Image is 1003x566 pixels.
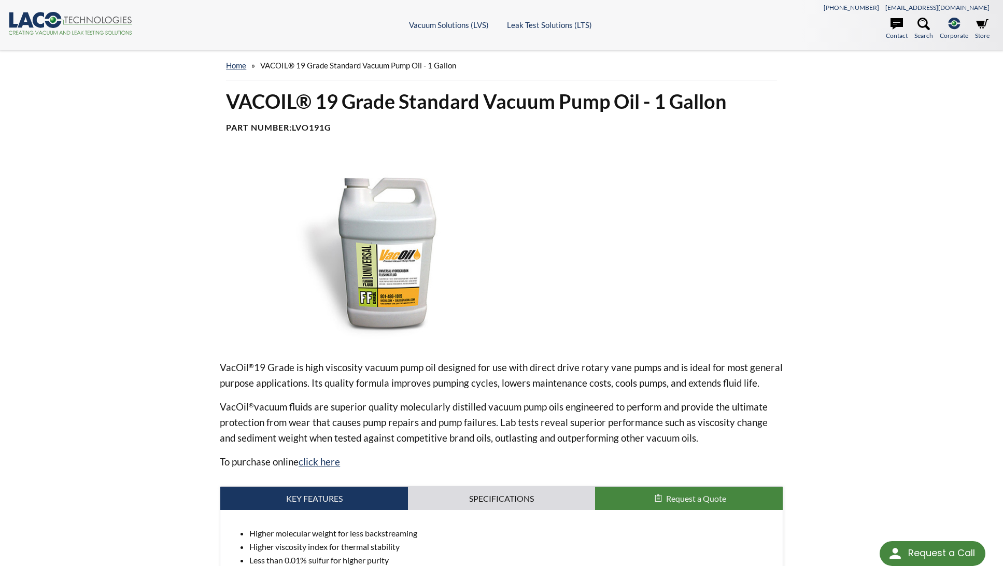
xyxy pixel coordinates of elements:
[220,487,408,511] a: Key Features
[885,4,990,11] a: [EMAIL_ADDRESS][DOMAIN_NAME]
[260,61,456,70] span: VACOIL® 19 Grade Standard Vacuum Pump Oil - 1 Gallon
[880,541,985,566] div: Request a Call
[299,456,340,468] a: click here
[226,51,777,80] div: »
[249,362,254,370] sup: ®
[940,31,968,40] span: Corporate
[249,540,774,554] li: Higher viscosity index for thermal stability
[226,122,777,133] h4: Part Number:
[975,18,990,40] a: Store
[226,61,246,70] a: home
[595,487,783,511] button: Request a Quote
[409,20,489,30] a: Vacuum Solutions (LVS)
[908,541,975,565] div: Request a Call
[220,399,783,446] p: VacOil vacuum fluids are superior quality molecularly distilled vacuum pump oils engineered to pe...
[408,487,596,511] a: Specifications
[914,18,933,40] a: Search
[292,122,331,132] b: LVO191G
[220,360,783,391] p: VacOil 19 Grade is high viscosity vacuum pump oil designed for use with direct drive rotary vane ...
[226,89,777,114] h1: VACOIL® 19 Grade Standard Vacuum Pump Oil - 1 Gallon
[887,545,903,562] img: round button
[886,18,908,40] a: Contact
[824,4,879,11] a: [PHONE_NUMBER]
[249,401,254,409] sup: ®
[220,454,783,470] p: To purchase online
[507,20,592,30] a: Leak Test Solutions (LTS)
[220,158,549,343] img: VacOil Universal Flushing Fluid image
[249,527,774,540] li: Higher molecular weight for less backstreaming
[666,493,726,503] span: Request a Quote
